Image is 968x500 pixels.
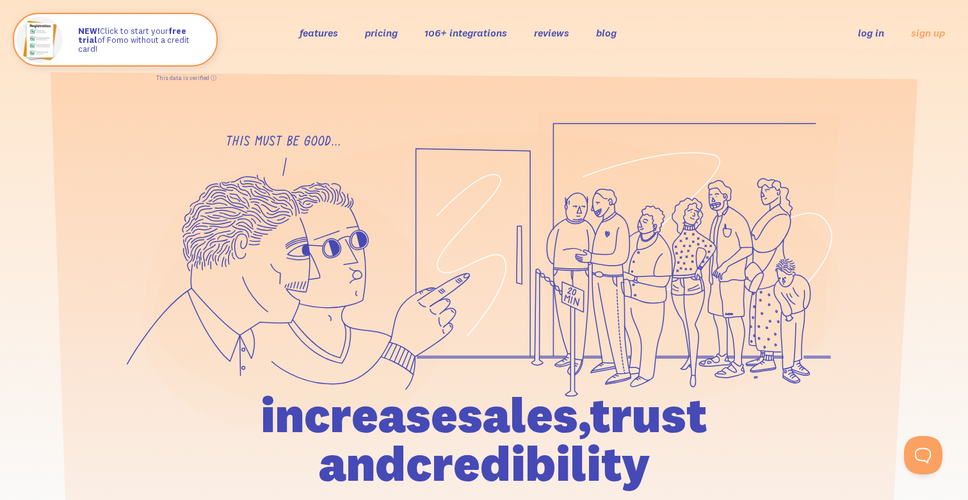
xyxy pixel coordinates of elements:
img: Fomo [17,17,63,63]
strong: NEW! [78,26,100,36]
a: blog [596,26,617,39]
iframe: Help Scout Beacon - Open [904,436,942,474]
a: reviews [534,26,569,39]
a: log in [858,26,884,39]
h1: increase sales, trust and credibility [188,391,780,488]
a: pricing [365,26,398,39]
a: features [300,26,338,39]
a: This data is verified ⓘ [156,74,216,81]
a: 106+ integrations [424,26,507,39]
strong: free trial [78,26,186,45]
p: Click to start your of Fomo without a credit card! [78,26,204,54]
a: sign up [911,26,945,40]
